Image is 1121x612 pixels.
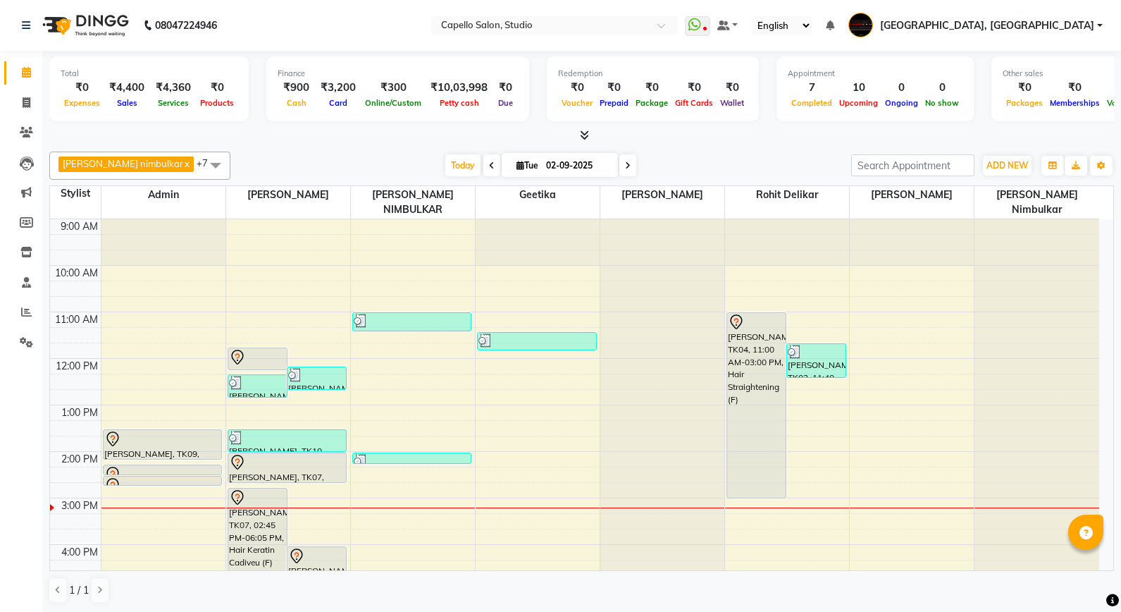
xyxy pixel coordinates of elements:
[788,80,836,96] div: 7
[425,80,493,96] div: ₹10,03,998
[983,156,1032,176] button: ADD NEW
[513,160,542,171] span: Tue
[600,186,724,204] span: [PERSON_NAME]
[1003,98,1046,108] span: Packages
[287,547,346,576] div: [PERSON_NAME], TK08, 04:00 PM-04:40 PM, Haircut (F)
[632,98,671,108] span: Package
[104,465,222,475] div: [PERSON_NAME], TK09, 02:15 PM-02:30 PM, Eyebrows (F)
[228,453,347,482] div: [PERSON_NAME], TK07, 02:00 PM-02:40 PM, Colour Touch-Up (F) Amonia Free
[104,430,222,459] div: [PERSON_NAME], TK09, 01:30 PM-02:10 PM, Colour Touch-Up (F)
[315,80,361,96] div: ₹3,200
[278,80,315,96] div: ₹900
[104,477,222,485] div: [PERSON_NAME], TK09, 02:30 PM-02:40 PM, [GEOGRAPHIC_DATA]
[632,80,671,96] div: ₹0
[596,80,632,96] div: ₹0
[52,312,101,327] div: 11:00 AM
[725,186,849,204] span: Rohit delikar
[836,98,881,108] span: Upcoming
[58,219,101,234] div: 9:00 AM
[287,367,346,389] div: [PERSON_NAME], TK02, 12:10 PM-12:40 PM, Haircut (M)
[61,98,104,108] span: Expenses
[881,80,922,96] div: 0
[717,98,748,108] span: Wallet
[361,80,425,96] div: ₹300
[61,80,104,96] div: ₹0
[558,98,596,108] span: Voucher
[155,6,217,45] b: 08047224946
[1046,80,1103,96] div: ₹0
[848,13,873,37] img: Capello Studio, Shivaji Nagar
[558,80,596,96] div: ₹0
[788,68,962,80] div: Appointment
[226,186,350,204] span: [PERSON_NAME]
[197,80,237,96] div: ₹0
[851,154,974,176] input: Search Appointment
[1003,80,1046,96] div: ₹0
[788,98,836,108] span: Completed
[353,313,471,331] div: [PERSON_NAME], TK05, 11:00 AM-11:25 AM, Hair Wash (Keratin / [MEDICAL_DATA])
[50,186,101,201] div: Stylist
[283,98,310,108] span: Cash
[278,68,518,80] div: Finance
[154,98,192,108] span: Services
[52,266,101,281] div: 10:00 AM
[61,68,237,80] div: Total
[974,186,1099,219] span: [PERSON_NAME] nimbulkar
[671,80,717,96] div: ₹0
[986,160,1028,171] span: ADD NEW
[150,80,197,96] div: ₹4,360
[113,98,141,108] span: Sales
[101,186,225,204] span: Admin
[671,98,717,108] span: Gift Cards
[53,359,101,374] div: 12:00 PM
[63,158,183,169] span: [PERSON_NAME] nimbulkar
[58,452,101,467] div: 2:00 PM
[880,18,1094,33] span: [GEOGRAPHIC_DATA], [GEOGRAPHIC_DATA]
[542,155,612,176] input: 2025-09-02
[183,158,190,169] a: x
[353,453,471,463] div: [PERSON_NAME], TK10, 02:00 PM-02:15 PM, Eyebrows (M)
[558,68,748,80] div: Redemption
[436,98,483,108] span: Petty cash
[36,6,132,45] img: logo
[922,98,962,108] span: No show
[476,186,600,204] span: Geetika
[351,186,475,219] span: [PERSON_NAME] NIMBULKAR
[58,498,101,513] div: 3:00 PM
[881,98,922,108] span: Ongoing
[836,80,881,96] div: 10
[228,348,287,369] div: pritam, TK06, 11:45 AM-12:15 PM, Haircut (M)
[495,98,516,108] span: Due
[326,98,351,108] span: Card
[58,405,101,420] div: 1:00 PM
[228,430,347,451] div: [PERSON_NAME], TK10, 01:30 PM-02:00 PM, [PERSON_NAME] Trim/Shave
[478,333,596,350] div: [PERSON_NAME], TK05, 11:25 AM-11:50 AM, Upper Lips,Eyebrows (F)
[717,80,748,96] div: ₹0
[445,154,481,176] span: Today
[197,98,237,108] span: Products
[787,344,846,377] div: [PERSON_NAME], TK02, 11:40 AM-12:25 PM, Hair Spa (F)*
[197,157,218,169] span: +7
[69,583,89,598] span: 1 / 1
[596,98,632,108] span: Prepaid
[228,375,287,397] div: [PERSON_NAME], TK02, 12:20 PM-12:50 PM, Hair Spa (M)
[104,80,150,96] div: ₹4,400
[727,313,786,498] div: [PERSON_NAME], TK04, 11:00 AM-03:00 PM, Hair Straightening (F)
[850,186,974,204] span: [PERSON_NAME]
[361,98,425,108] span: Online/Custom
[58,545,101,560] div: 4:00 PM
[922,80,962,96] div: 0
[493,80,518,96] div: ₹0
[1046,98,1103,108] span: Memberships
